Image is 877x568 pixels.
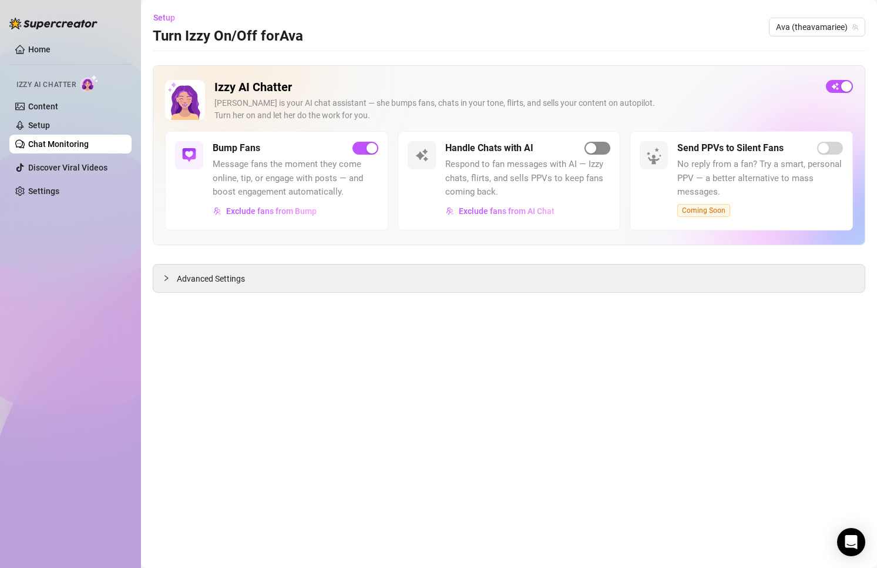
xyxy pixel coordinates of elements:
[213,158,378,199] span: Message fans the moment they come online, tip, or engage with posts — and boost engagement automa...
[153,13,175,22] span: Setup
[153,27,303,46] h3: Turn Izzy On/Off for Ava
[445,141,533,155] h5: Handle Chats with AI
[28,186,59,196] a: Settings
[677,204,730,217] span: Coming Soon
[677,158,843,199] span: No reply from a fan? Try a smart, personal PPV — a better alternative to mass messages.
[213,141,260,155] h5: Bump Fans
[459,206,555,216] span: Exclude fans from AI Chat
[646,148,665,166] img: silent-fans-ppv-o-N6Mmdf.svg
[852,24,859,31] span: team
[214,97,816,122] div: [PERSON_NAME] is your AI chat assistant — she bumps fans, chats in your tone, flirts, and sells y...
[80,75,99,92] img: AI Chatter
[213,207,221,215] img: svg%3e
[214,80,816,95] h2: Izzy AI Chatter
[165,80,205,120] img: Izzy AI Chatter
[445,158,611,199] span: Respond to fan messages with AI — Izzy chats, flirts, and sells PPVs to keep fans coming back.
[28,163,107,172] a: Discover Viral Videos
[415,148,429,162] img: svg%3e
[163,275,170,282] span: collapsed
[28,45,51,54] a: Home
[28,121,50,130] a: Setup
[177,272,245,285] span: Advanced Settings
[28,102,58,111] a: Content
[163,272,177,285] div: collapsed
[9,18,98,29] img: logo-BBDzfeDw.svg
[226,206,317,216] span: Exclude fans from Bump
[153,8,184,27] button: Setup
[837,528,865,556] div: Open Intercom Messenger
[16,79,76,91] span: Izzy AI Chatter
[677,141,784,155] h5: Send PPVs to Silent Fans
[445,202,555,220] button: Exclude fans from AI Chat
[28,139,89,149] a: Chat Monitoring
[446,207,454,215] img: svg%3e
[776,18,858,36] span: Ava (theavamariee)
[182,148,196,162] img: svg%3e
[213,202,317,220] button: Exclude fans from Bump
